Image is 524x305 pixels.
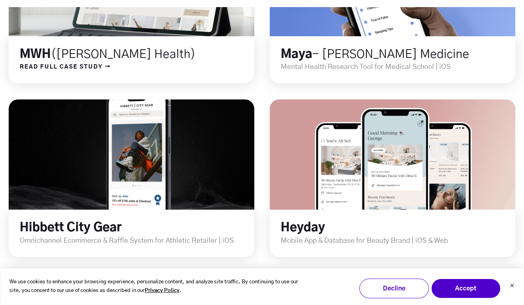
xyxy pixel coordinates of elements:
[145,286,179,296] a: Privacy Policy
[9,62,111,72] a: READ FULL CASE STUDY →
[9,278,305,296] p: We use cookies to enhance your browsing experience, personalize content, and analyze site traffic...
[281,62,515,72] p: Mental Health Research Tool for Medical School | iOS
[312,48,469,60] span: - [PERSON_NAME] Medicine
[51,48,196,60] span: ([PERSON_NAME] Health)
[9,99,254,257] div: long term stock exchange (ltse)
[270,99,515,257] div: long term stock exchange (ltse)
[281,222,325,234] a: Heyday
[431,279,500,298] button: Accept
[509,282,514,290] button: Dismiss cookie banner
[359,279,429,298] button: Decline
[281,48,469,60] a: Maya- [PERSON_NAME] Medicine
[20,236,254,246] p: Omnichannel Ecommerce & Raffle System for Athletic Retailer | iOS
[281,236,515,246] p: Mobile App & Database for Beauty Brand | iOS & Web
[20,48,196,60] a: MWH([PERSON_NAME] Health)
[20,222,121,234] a: Hibbett City Gear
